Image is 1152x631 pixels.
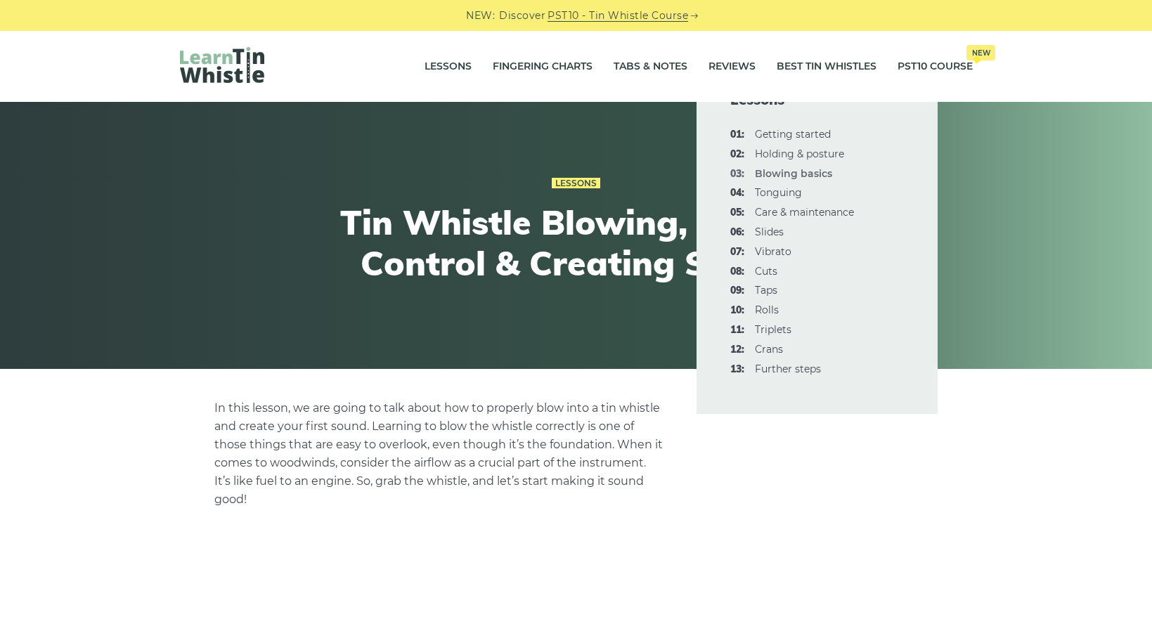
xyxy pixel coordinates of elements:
span: 05: [730,204,744,221]
img: LearnTinWhistle.com [180,47,264,83]
a: 06:Slides [755,226,784,238]
a: PST10 CourseNew [898,49,973,84]
span: 12: [730,341,744,358]
a: Lessons [552,178,600,189]
span: 06: [730,224,744,241]
a: 07:Vibrato [755,245,791,258]
a: Lessons [425,49,472,84]
span: 01: [730,126,744,143]
a: 05:Care & maintenance [755,206,854,219]
a: 04:Tonguing [755,186,802,199]
span: 11: [730,322,744,339]
span: 09: [730,282,744,299]
span: 08: [730,264,744,280]
a: Tabs & Notes [614,49,687,84]
a: 10:Rolls [755,304,779,316]
a: Reviews [708,49,756,84]
a: 02:Holding & posture [755,148,844,160]
span: 10: [730,302,744,319]
a: Best Tin Whistles [777,49,876,84]
a: 12:Crans [755,343,783,356]
strong: Blowing basics [755,167,832,180]
h1: Tin Whistle Blowing, Breath Control & Creating Sound [318,202,835,283]
a: 08:Cuts [755,265,777,278]
a: Fingering Charts [493,49,593,84]
span: 13: [730,361,744,378]
span: 02: [730,146,744,163]
a: 01:Getting started [755,128,831,141]
a: 11:Triplets [755,323,791,336]
span: 04: [730,185,744,202]
span: 07: [730,244,744,261]
span: 03: [730,166,744,183]
p: In this lesson, we are going to talk about how to properly blow into a tin whistle and create you... [214,399,663,509]
a: 09:Taps [755,284,777,297]
span: New [966,45,995,60]
a: 13:Further steps [755,363,821,375]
